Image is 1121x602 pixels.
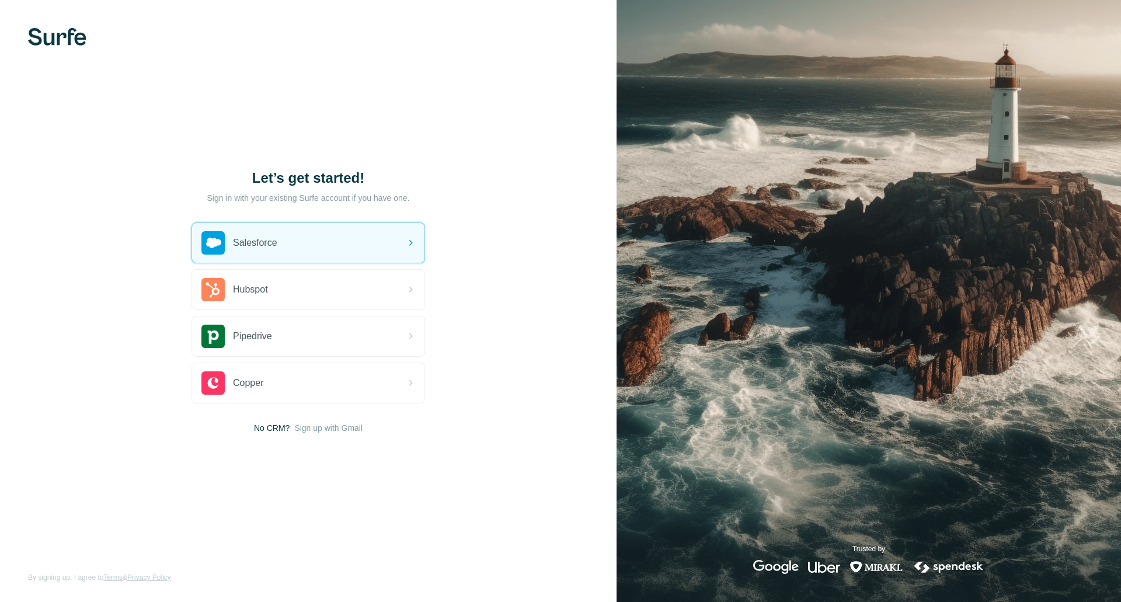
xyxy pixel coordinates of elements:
[201,325,225,348] img: pipedrive's logo
[192,169,425,187] h1: Let’s get started!
[127,573,171,582] a: Privacy Policy
[753,560,799,574] img: google's logo
[28,572,171,583] span: By signing up, I agree to &
[233,236,277,250] span: Salesforce
[233,283,268,297] span: Hubspot
[850,560,903,574] img: mirakl's logo
[201,371,225,395] img: copper's logo
[28,28,86,46] img: Surfe's logo
[103,573,123,582] a: Terms
[913,560,985,574] img: spendesk's logo
[808,560,840,574] img: uber's logo
[201,278,225,301] img: hubspot's logo
[201,231,225,255] img: salesforce's logo
[852,544,885,554] p: Trusted by
[233,329,272,343] span: Pipedrive
[294,422,363,434] button: Sign up with Gmail
[207,192,409,204] p: Sign in with your existing Surfe account if you have one.
[233,376,263,390] span: Copper
[254,422,290,434] span: No CRM?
